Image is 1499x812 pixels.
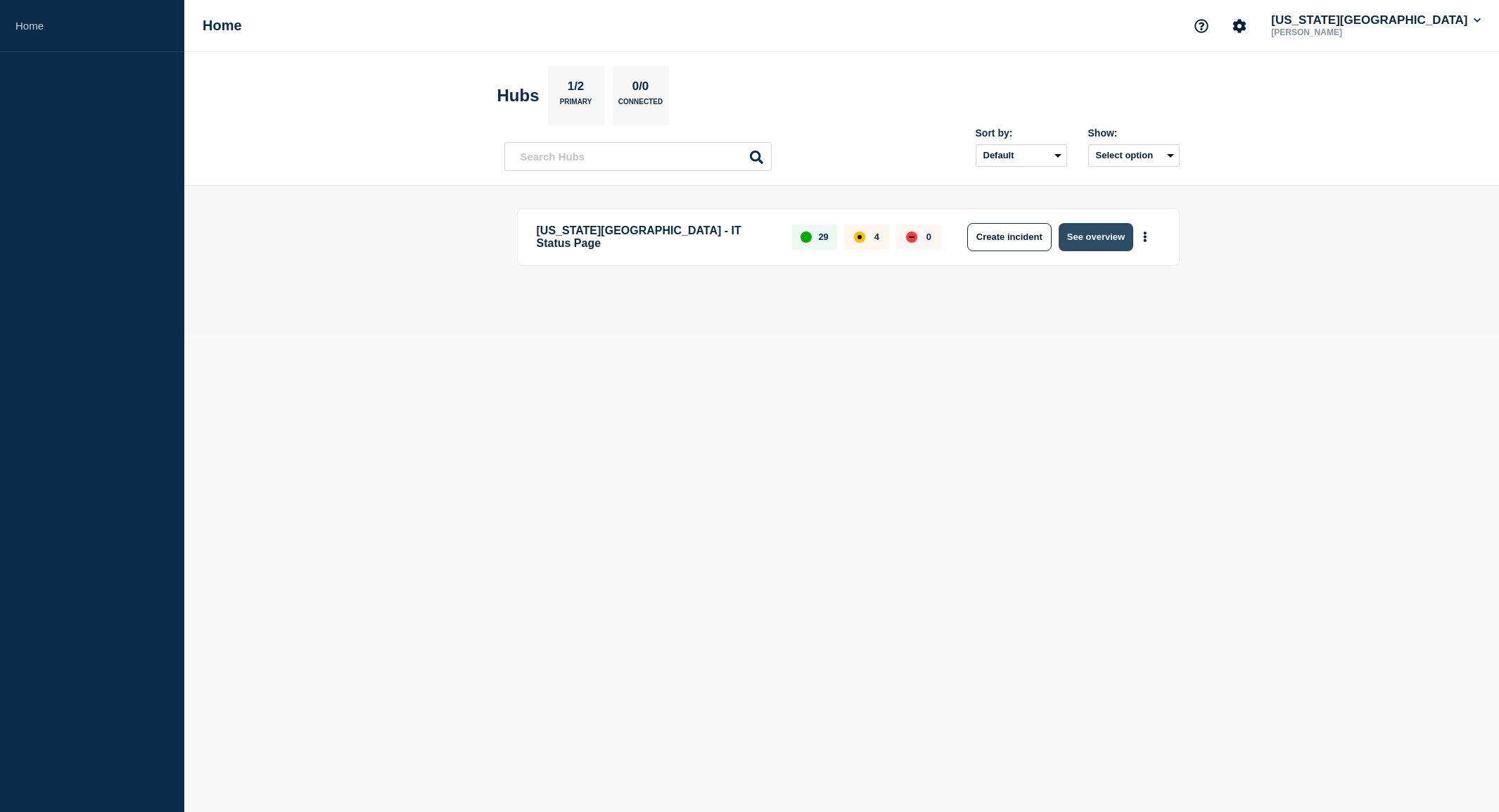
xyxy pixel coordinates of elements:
[497,86,540,106] h2: Hubs
[562,80,589,98] p: 1/2
[906,231,917,243] div: down
[1088,144,1180,167] button: Select option
[800,231,812,243] div: up
[1268,27,1415,37] p: [PERSON_NAME]
[203,18,242,34] h1: Home
[618,98,663,113] p: Connected
[1136,224,1154,250] button: More actions
[926,231,931,242] p: 0
[854,231,865,243] div: affected
[537,223,777,251] p: [US_STATE][GEOGRAPHIC_DATA] - IT Status Page
[1187,11,1216,41] button: Support
[1268,13,1484,27] button: [US_STATE][GEOGRAPHIC_DATA]
[967,223,1052,251] button: Create incident
[818,231,828,242] p: 29
[976,127,1067,139] div: Sort by:
[976,144,1067,167] select: Sort by
[560,98,592,113] p: Primary
[874,231,879,242] p: 4
[627,80,654,98] p: 0/0
[504,142,772,171] input: Search Hubs
[1225,11,1254,41] button: Account settings
[1059,223,1133,251] button: See overview
[1088,127,1180,139] div: Show:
